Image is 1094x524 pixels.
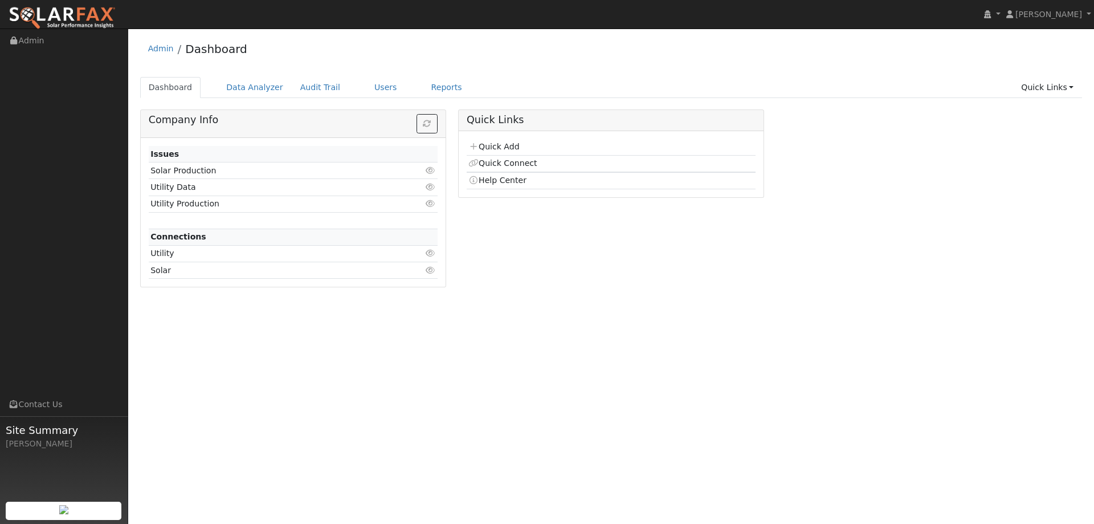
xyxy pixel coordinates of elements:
i: Click to view [426,266,436,274]
span: [PERSON_NAME] [1015,10,1082,19]
img: retrieve [59,505,68,514]
td: Solar Production [149,163,391,179]
img: SolarFax [9,6,116,30]
a: Dashboard [140,77,201,98]
a: Quick Links [1013,77,1082,98]
div: [PERSON_NAME] [6,438,122,450]
span: Site Summary [6,423,122,438]
a: Admin [148,44,174,53]
a: Users [366,77,406,98]
td: Utility Data [149,179,391,196]
td: Utility Production [149,196,391,212]
a: Data Analyzer [218,77,292,98]
a: Quick Connect [468,159,537,168]
td: Solar [149,262,391,279]
td: Utility [149,245,391,262]
i: Click to view [426,166,436,174]
i: Click to view [426,183,436,191]
a: Help Center [468,176,526,185]
strong: Issues [150,149,179,159]
i: Click to view [426,200,436,208]
h5: Quick Links [467,114,756,126]
a: Reports [423,77,471,98]
a: Audit Trail [292,77,349,98]
strong: Connections [150,232,206,241]
a: Dashboard [185,42,247,56]
a: Quick Add [468,142,519,151]
h5: Company Info [149,114,438,126]
i: Click to view [426,249,436,257]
